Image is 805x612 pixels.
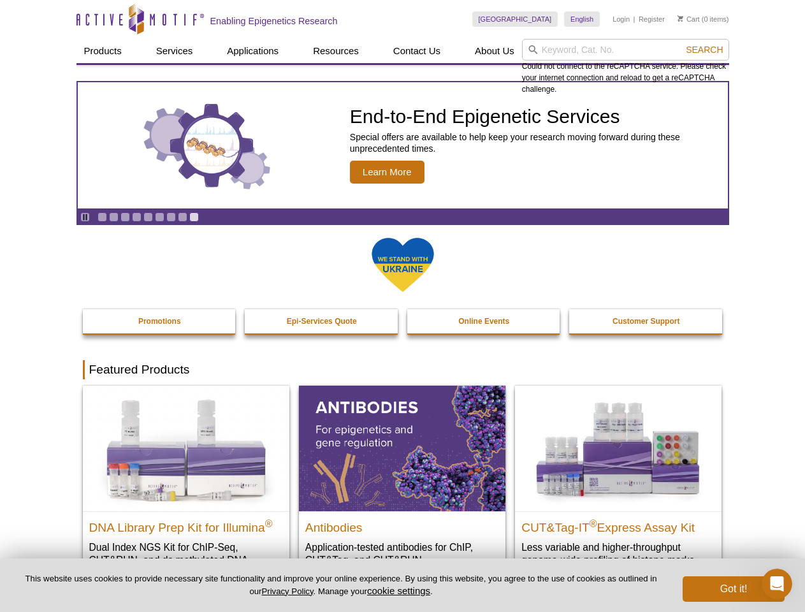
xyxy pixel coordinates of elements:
a: Go to slide 8 [178,212,187,222]
strong: Customer Support [613,317,679,326]
h2: CUT&Tag-IT Express Assay Kit [521,515,715,534]
a: Go to slide 5 [143,212,153,222]
strong: Promotions [138,317,181,326]
a: All Antibodies Antibodies Application-tested antibodies for ChIP, CUT&Tag, and CUT&RUN. [299,386,505,579]
li: (0 items) [678,11,729,27]
p: Dual Index NGS Kit for ChIP-Seq, CUT&RUN, and ds methylated DNA assays. [89,541,283,579]
a: Go to slide 9 [189,212,199,222]
h2: Featured Products [83,360,723,379]
a: Go to slide 4 [132,212,141,222]
a: Customer Support [569,309,723,333]
a: Contact Us [386,39,448,63]
img: All Antibodies [299,386,505,511]
strong: Online Events [458,317,509,326]
a: Login [613,15,630,24]
a: Go to slide 6 [155,212,164,222]
a: Products [76,39,129,63]
img: Your Cart [678,15,683,22]
a: Go to slide 2 [109,212,119,222]
iframe: Intercom live chat [762,569,792,599]
strong: Epi-Services Quote [287,317,357,326]
a: Epi-Services Quote [245,309,399,333]
a: Register [639,15,665,24]
a: Go to slide 1 [98,212,107,222]
button: cookie settings [367,585,430,596]
sup: ® [265,518,273,528]
input: Keyword, Cat. No. [522,39,729,61]
h2: Antibodies [305,515,499,534]
a: Online Events [407,309,562,333]
a: Toggle autoplay [80,212,90,222]
a: English [564,11,600,27]
div: Could not connect to the reCAPTCHA service. Please check your internet connection and reload to g... [522,39,729,95]
button: Got it! [683,576,785,602]
img: CUT&Tag-IT® Express Assay Kit [515,386,722,511]
h2: Enabling Epigenetics Research [210,15,338,27]
a: DNA Library Prep Kit for Illumina DNA Library Prep Kit for Illumina® Dual Index NGS Kit for ChIP-... [83,386,289,592]
a: Promotions [83,309,237,333]
a: Go to slide 7 [166,212,176,222]
button: Search [682,44,727,55]
p: Less variable and higher-throughput genome-wide profiling of histone marks​. [521,541,715,567]
span: Search [686,45,723,55]
a: Go to slide 3 [120,212,130,222]
img: We Stand With Ukraine [371,237,435,293]
a: Services [149,39,201,63]
p: This website uses cookies to provide necessary site functionality and improve your online experie... [20,573,662,597]
sup: ® [590,518,597,528]
a: Privacy Policy [261,586,313,596]
img: DNA Library Prep Kit for Illumina [83,386,289,511]
a: Resources [305,39,366,63]
a: Cart [678,15,700,24]
a: CUT&Tag-IT® Express Assay Kit CUT&Tag-IT®Express Assay Kit Less variable and higher-throughput ge... [515,386,722,579]
li: | [634,11,635,27]
p: Application-tested antibodies for ChIP, CUT&Tag, and CUT&RUN. [305,541,499,567]
a: [GEOGRAPHIC_DATA] [472,11,558,27]
a: Applications [219,39,286,63]
a: About Us [467,39,522,63]
h2: DNA Library Prep Kit for Illumina [89,515,283,534]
